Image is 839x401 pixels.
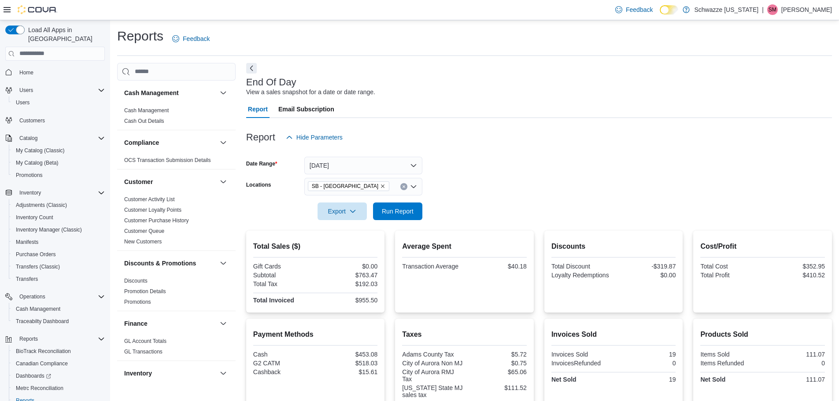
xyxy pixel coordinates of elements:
[218,177,229,187] button: Customer
[767,4,778,15] div: Sarah McDole
[2,333,108,345] button: Reports
[551,376,577,383] strong: Net Sold
[318,202,367,220] button: Export
[9,96,108,109] button: Users
[9,157,108,169] button: My Catalog (Beta)
[700,241,825,252] h2: Cost/Profit
[466,360,527,367] div: $0.75
[317,351,377,358] div: $453.08
[402,329,527,340] h2: Taxes
[253,360,314,367] div: G2 CATM
[12,237,105,247] span: Manifests
[169,30,213,48] a: Feedback
[304,157,422,174] button: [DATE]
[12,212,57,223] a: Inventory Count
[2,84,108,96] button: Users
[9,273,108,285] button: Transfers
[124,238,162,245] span: New Customers
[124,157,211,164] span: OCS Transaction Submission Details
[16,214,53,221] span: Inventory Count
[626,5,653,14] span: Feedback
[278,100,334,118] span: Email Subscription
[25,26,105,43] span: Load All Apps in [GEOGRAPHIC_DATA]
[16,360,68,367] span: Canadian Compliance
[18,5,57,14] img: Cova
[12,97,33,108] a: Users
[16,67,105,78] span: Home
[466,351,527,358] div: $5.72
[615,360,676,367] div: 0
[253,241,378,252] h2: Total Sales ($)
[700,360,761,367] div: Items Refunded
[12,304,64,314] a: Cash Management
[124,177,216,186] button: Customer
[12,158,105,168] span: My Catalog (Beta)
[12,261,63,272] a: Transfers (Classic)
[218,258,229,269] button: Discounts & Promotions
[551,241,676,252] h2: Discounts
[765,272,825,279] div: $410.52
[12,237,42,247] a: Manifests
[124,207,181,213] a: Customer Loyalty Points
[317,297,377,304] div: $955.50
[2,132,108,144] button: Catalog
[124,88,216,97] button: Cash Management
[16,202,67,209] span: Adjustments (Classic)
[382,207,414,216] span: Run Report
[312,182,378,191] span: SB - [GEOGRAPHIC_DATA]
[12,249,105,260] span: Purchase Orders
[762,4,764,15] p: |
[124,228,164,235] span: Customer Queue
[700,329,825,340] h2: Products Sold
[16,159,59,166] span: My Catalog (Beta)
[12,145,105,156] span: My Catalog (Classic)
[253,263,314,270] div: Gift Cards
[9,224,108,236] button: Inventory Manager (Classic)
[124,319,216,328] button: Finance
[16,334,41,344] button: Reports
[402,384,462,398] div: [US_STATE] State MJ sales tax
[117,27,163,45] h1: Reports
[117,276,236,311] div: Discounts & Promotions
[218,88,229,98] button: Cash Management
[9,261,108,273] button: Transfers (Classic)
[16,348,71,355] span: BioTrack Reconciliation
[16,133,41,143] button: Catalog
[12,249,59,260] a: Purchase Orders
[124,369,152,378] h3: Inventory
[466,384,527,391] div: $111.52
[380,184,385,189] button: Remove SB - Aurora from selection in this group
[117,105,236,130] div: Cash Management
[16,251,56,258] span: Purchase Orders
[124,369,216,378] button: Inventory
[124,278,148,284] a: Discounts
[12,200,105,210] span: Adjustments (Classic)
[12,358,71,369] a: Canadian Compliance
[16,318,69,325] span: Traceabilty Dashboard
[124,88,179,97] h3: Cash Management
[16,334,105,344] span: Reports
[124,217,189,224] span: Customer Purchase History
[402,263,462,270] div: Transaction Average
[124,239,162,245] a: New Customers
[19,117,45,124] span: Customers
[124,259,196,268] h3: Discounts & Promotions
[124,196,175,202] a: Customer Activity List
[700,376,725,383] strong: Net Sold
[2,187,108,199] button: Inventory
[9,382,108,394] button: Metrc Reconciliation
[12,371,55,381] a: Dashboards
[12,212,105,223] span: Inventory Count
[12,383,67,394] a: Metrc Reconciliation
[246,88,375,97] div: View a sales snapshot for a date or date range.
[9,199,108,211] button: Adjustments (Classic)
[551,329,676,340] h2: Invoices Sold
[12,97,105,108] span: Users
[551,272,612,279] div: Loyalty Redemptions
[9,370,108,382] a: Dashboards
[12,224,105,235] span: Inventory Manager (Classic)
[253,280,314,287] div: Total Tax
[124,349,163,355] a: GL Transactions
[551,360,612,367] div: InvoicesRefunded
